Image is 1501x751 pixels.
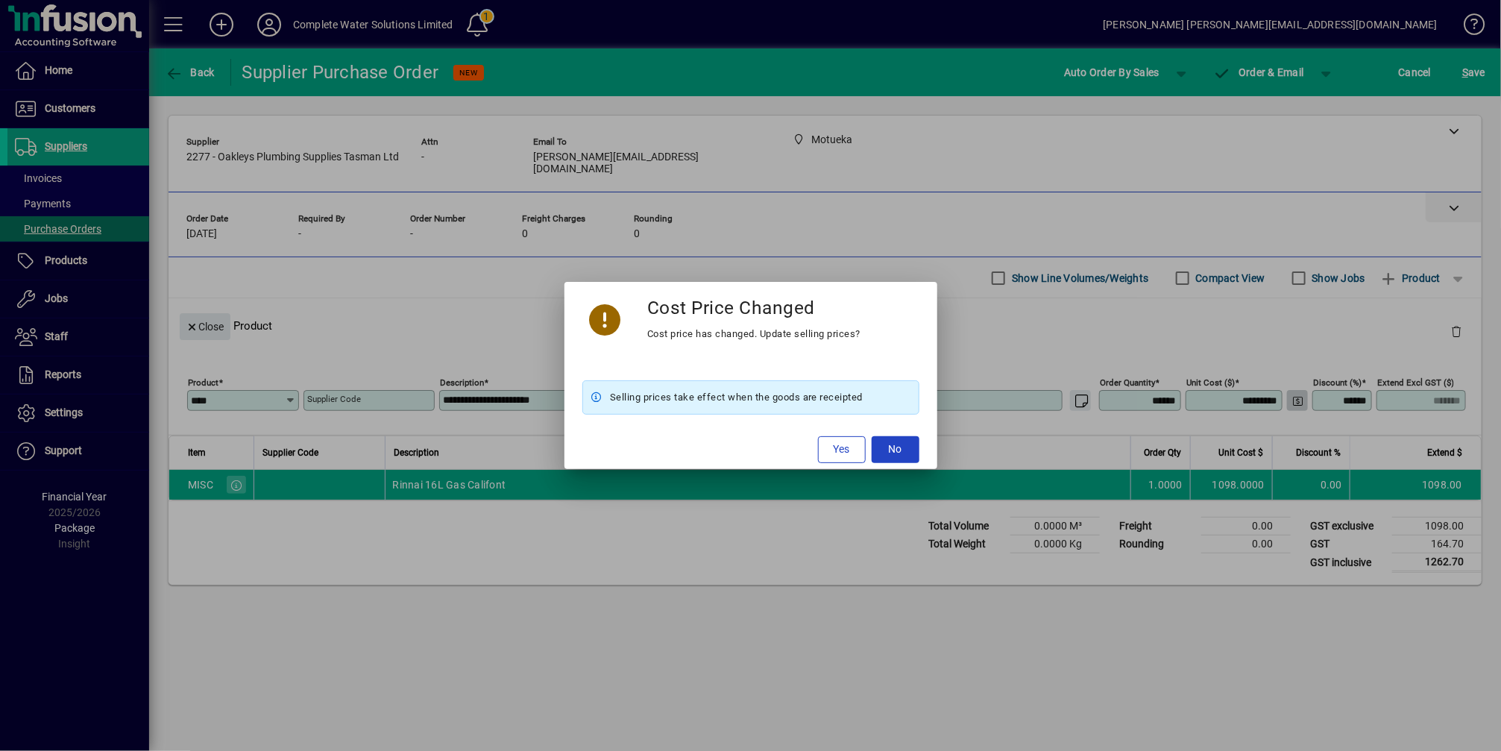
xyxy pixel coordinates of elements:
button: No [872,436,919,463]
span: Selling prices take effect when the goods are receipted [610,389,863,406]
h3: Cost Price Changed [647,297,815,318]
button: Yes [818,436,866,463]
span: No [889,442,902,457]
div: Cost price has changed. Update selling prices? [647,325,860,343]
span: Yes [834,442,850,457]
